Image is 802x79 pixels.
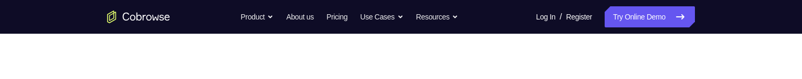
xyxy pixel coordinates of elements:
[241,6,274,27] button: Product
[360,6,403,27] button: Use Cases
[560,11,562,23] span: /
[416,6,459,27] button: Resources
[605,6,695,27] a: Try Online Demo
[107,11,170,23] a: Go to the home page
[286,6,313,27] a: About us
[536,6,555,27] a: Log In
[566,6,592,27] a: Register
[326,6,347,27] a: Pricing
